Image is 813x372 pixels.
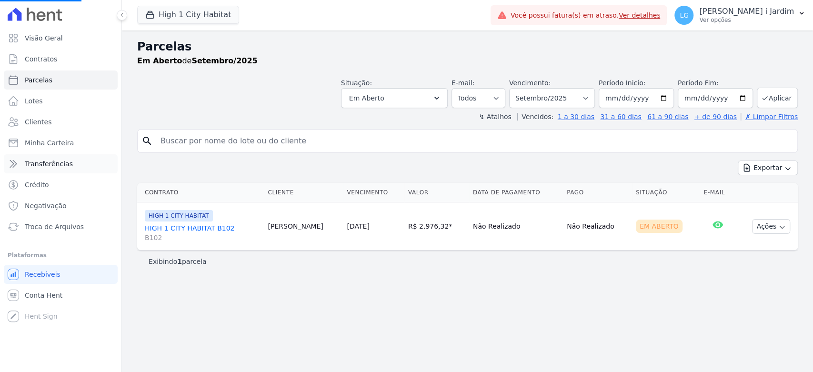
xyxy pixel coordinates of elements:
th: Situação [632,183,700,202]
a: Lotes [4,91,118,111]
div: Plataformas [8,250,114,261]
td: [PERSON_NAME] [264,202,343,251]
a: 1 a 30 dias [558,113,594,121]
a: 31 a 60 dias [600,113,641,121]
th: Valor [404,183,469,202]
b: 1 [177,258,182,265]
label: Situação: [341,79,372,87]
span: Transferências [25,159,73,169]
th: Data de Pagamento [469,183,563,202]
a: Conta Hent [4,286,118,305]
h2: Parcelas [137,38,798,55]
a: [DATE] [347,222,369,230]
a: Negativação [4,196,118,215]
span: Minha Carteira [25,138,74,148]
p: Exibindo parcela [149,257,207,266]
th: E-mail [700,183,736,202]
label: Vencidos: [517,113,553,121]
strong: Setembro/2025 [191,56,257,65]
span: HIGH 1 CITY HABITAT [145,210,213,221]
label: Período Inicío: [599,79,645,87]
a: Recebíveis [4,265,118,284]
label: E-mail: [452,79,475,87]
a: Visão Geral [4,29,118,48]
button: Aplicar [757,88,798,108]
span: Em Aberto [349,92,384,104]
span: Conta Hent [25,291,62,300]
a: 61 a 90 dias [647,113,688,121]
td: Não Realizado [563,202,632,251]
a: ✗ Limpar Filtros [741,113,798,121]
td: R$ 2.976,32 [404,202,469,251]
span: Contratos [25,54,57,64]
i: search [141,135,153,147]
strong: Em Aberto [137,56,182,65]
a: Troca de Arquivos [4,217,118,236]
span: Visão Geral [25,33,63,43]
button: Exportar [738,161,798,175]
p: de [137,55,258,67]
a: HIGH 1 CITY HABITAT B102B102 [145,223,260,242]
span: LG [680,12,689,19]
a: Contratos [4,50,118,69]
a: Crédito [4,175,118,194]
span: Parcelas [25,75,52,85]
th: Cliente [264,183,343,202]
button: High 1 City Habitat [137,6,239,24]
th: Vencimento [343,183,404,202]
button: Ações [752,219,790,234]
button: LG [PERSON_NAME] i Jardim Ver opções [667,2,813,29]
span: B102 [145,233,260,242]
a: Clientes [4,112,118,131]
span: Negativação [25,201,67,211]
label: ↯ Atalhos [479,113,511,121]
span: Você possui fatura(s) em atraso. [511,10,661,20]
label: Período Fim: [678,78,753,88]
a: Ver detalhes [619,11,661,19]
button: Em Aberto [341,88,448,108]
a: Parcelas [4,70,118,90]
td: Não Realizado [469,202,563,251]
p: Ver opções [699,16,794,24]
span: Recebíveis [25,270,60,279]
div: Em Aberto [636,220,683,233]
a: Minha Carteira [4,133,118,152]
span: Lotes [25,96,43,106]
a: + de 90 dias [694,113,737,121]
span: Clientes [25,117,51,127]
th: Contrato [137,183,264,202]
label: Vencimento: [509,79,551,87]
a: Transferências [4,154,118,173]
span: Crédito [25,180,49,190]
p: [PERSON_NAME] i Jardim [699,7,794,16]
span: Troca de Arquivos [25,222,84,231]
th: Pago [563,183,632,202]
input: Buscar por nome do lote ou do cliente [155,131,793,151]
